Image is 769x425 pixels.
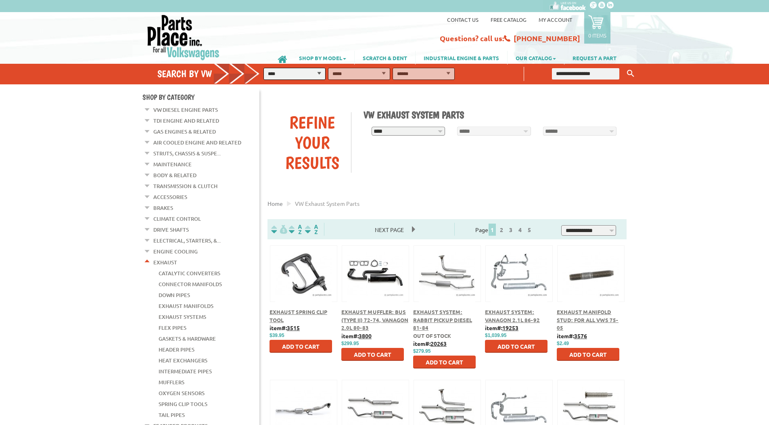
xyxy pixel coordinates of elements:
a: VW Diesel Engine Parts [153,105,218,115]
b: item#: [485,324,518,331]
u: 3515 [287,324,300,331]
a: Home [267,200,283,207]
a: Exhaust Muffler: Bus (Type II) 72-74, Vanagon 2.0L 80-83 [341,308,408,331]
a: Accessories [153,192,187,202]
a: 4 [516,226,524,233]
a: Free Catalog [491,16,527,23]
p: 0 items [588,32,606,39]
a: Connector Manifolds [159,279,222,289]
a: 5 [526,226,533,233]
span: 1 [489,224,496,236]
button: Keyword Search [625,67,637,80]
span: $279.95 [413,348,430,354]
a: Air Cooled Engine and Related [153,137,241,148]
u: 19253 [502,324,518,331]
b: item#: [557,332,587,339]
span: $299.95 [341,341,359,346]
span: Add to Cart [497,343,535,350]
a: Gaskets & Hardware [159,333,216,344]
a: Maintenance [153,159,192,170]
u: 3800 [359,332,372,339]
h1: VW Exhaust System Parts [364,109,621,121]
button: Add to Cart [485,340,547,353]
h4: Search by VW [157,68,268,80]
span: Add to Cart [426,358,463,366]
a: Tail Pipes [159,410,185,420]
a: SHOP BY MODEL [291,51,354,65]
a: Mufflers [159,377,184,387]
b: item#: [341,332,372,339]
a: Engine Cooling [153,246,198,257]
a: Header Pipes [159,344,194,355]
a: Exhaust Manifolds [159,301,213,311]
a: Exhaust Systems [159,312,206,322]
a: Exhaust System: Vanagon 2.1L 86-92 [485,308,540,323]
a: INDUSTRIAL ENGINE & PARTS [416,51,507,65]
h4: Shop By Category [142,93,259,101]
span: Add to Cart [282,343,320,350]
a: Contact us [447,16,479,23]
a: Catalytic Converters [159,268,220,278]
button: Add to Cart [413,356,476,368]
a: Struts, Chassis & Suspe... [153,148,221,159]
span: Add to Cart [354,351,391,358]
a: 0 items [584,12,610,44]
span: $1,039.95 [485,333,506,338]
span: Add to Cart [569,351,607,358]
a: Heat Exchangers [159,355,207,366]
b: item#: [270,324,300,331]
div: Page [454,223,555,236]
a: REQUEST A PART [564,51,625,65]
u: 3576 [574,332,587,339]
img: filterpricelow.svg [271,225,287,234]
a: Body & Related [153,170,196,180]
a: Climate Control [153,214,201,224]
a: Spring Clip Tools [159,399,207,409]
span: VW exhaust system parts [295,200,359,207]
a: 3 [507,226,514,233]
b: item#: [413,340,447,347]
a: Electrical, Starters, &... [153,235,221,246]
img: Sort by Sales Rank [303,225,320,234]
a: Exhaust System: Rabbit Pickup Diesel 81-84 [413,308,472,331]
a: Intermediate Pipes [159,366,212,377]
img: Sort by Headline [287,225,303,234]
a: Exhaust Manifold Stud: For All VWs 75-05 [557,308,619,331]
button: Add to Cart [270,340,332,353]
a: TDI Engine and Related [153,115,219,126]
a: Transmission & Clutch [153,181,217,191]
span: Next Page [367,224,412,236]
a: SCRATCH & DENT [355,51,415,65]
a: Next Page [367,226,412,233]
button: Add to Cart [341,348,404,361]
span: $2.49 [557,341,569,346]
a: Down Pipes [159,290,190,300]
div: Refine Your Results [274,112,351,173]
a: OUR CATALOG [508,51,564,65]
button: Add to Cart [557,348,619,361]
a: 2 [498,226,505,233]
a: Drive Shafts [153,224,189,235]
span: Out of stock [413,332,451,339]
a: My Account [539,16,572,23]
a: Flex Pipes [159,322,186,333]
a: Gas Engines & Related [153,126,216,137]
a: Oxygen Sensors [159,388,205,398]
span: $39.95 [270,333,284,338]
u: 20263 [430,340,447,347]
a: Exhaust [153,257,177,268]
a: Exhaust Spring Clip Tool [270,308,327,323]
img: Parts Place Inc! [146,14,220,61]
a: Brakes [153,203,173,213]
